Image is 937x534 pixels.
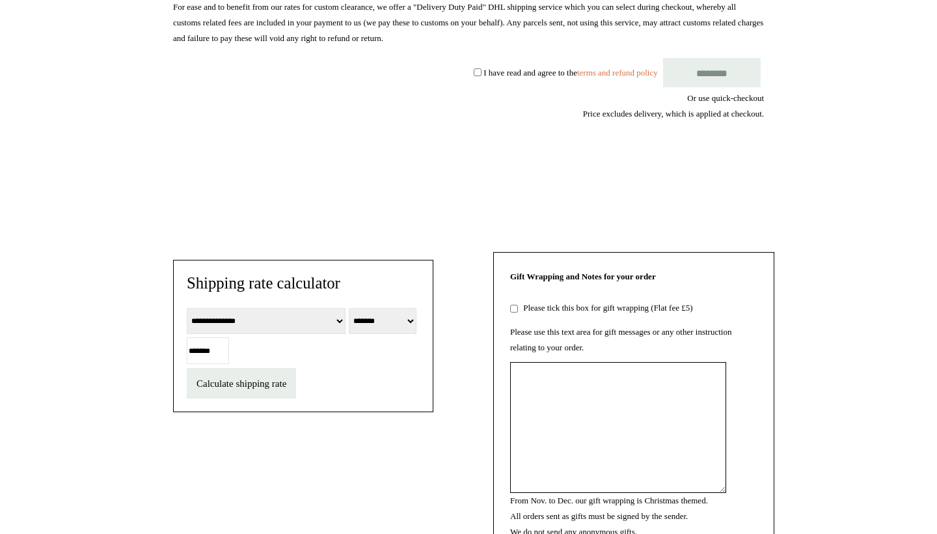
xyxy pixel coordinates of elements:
strong: Gift Wrapping and Notes for your order [510,272,656,281]
label: Please use this text area for gift messages or any other instruction relating to your order. [510,327,731,352]
input: Postcode [187,337,229,364]
button: Calculate shipping rate [187,368,296,399]
iframe: PayPal-paypal [666,169,764,204]
div: Or use quick-checkout [173,91,764,122]
form: select location [187,305,420,399]
h4: Shipping rate calculator [187,274,420,293]
label: I have read and agree to the [483,67,657,77]
div: Price excludes delivery, which is applied at checkout. [173,106,764,122]
span: Calculate shipping rate [197,378,286,389]
a: terms and refund policy [577,67,658,77]
label: Please tick this box for gift wrapping (Flat fee £5) [520,303,692,313]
